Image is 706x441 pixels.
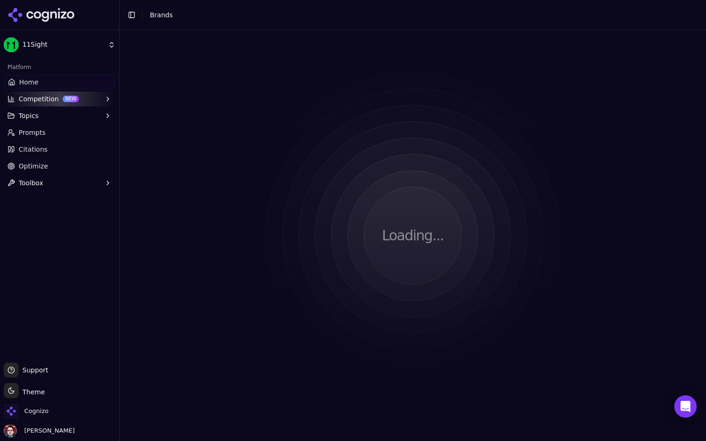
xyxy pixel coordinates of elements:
[4,404,49,419] button: Open organization switcher
[19,388,45,396] span: Theme
[24,407,49,415] span: Cognizo
[4,60,115,75] div: Platform
[19,94,59,104] span: Competition
[150,10,173,20] nav: breadcrumb
[19,145,48,154] span: Citations
[22,41,104,49] span: 11Sight
[674,395,697,418] div: Open Intercom Messenger
[4,424,75,437] button: Open user button
[4,91,115,106] button: CompetitionNEW
[4,125,115,140] a: Prompts
[4,424,17,437] img: Deniz Ozcan
[21,427,75,435] span: [PERSON_NAME]
[4,142,115,157] a: Citations
[19,111,39,120] span: Topics
[382,227,444,244] p: Loading...
[4,37,19,52] img: 11Sight
[19,178,43,188] span: Toolbox
[4,159,115,174] a: Optimize
[19,365,48,375] span: Support
[63,96,79,102] span: NEW
[150,11,173,19] span: Brands
[19,77,38,87] span: Home
[4,75,115,90] a: Home
[19,128,46,137] span: Prompts
[4,404,19,419] img: Cognizo
[4,108,115,123] button: Topics
[4,175,115,190] button: Toolbox
[19,161,48,171] span: Optimize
